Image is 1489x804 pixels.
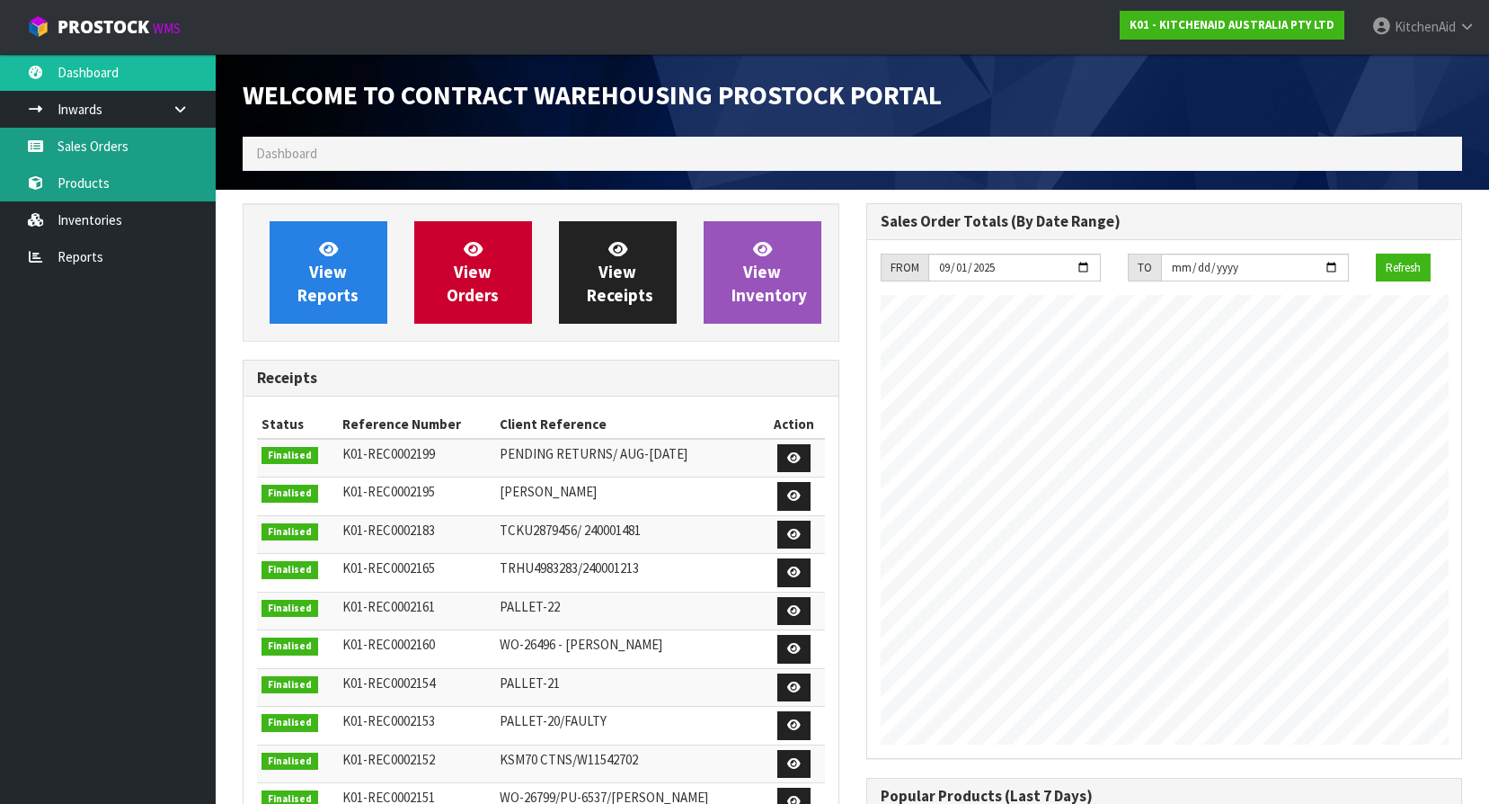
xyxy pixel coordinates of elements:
[257,370,825,387] h3: Receipts
[58,15,149,39] span: ProStock
[500,522,641,539] span: TCKU2879456/ 240001481
[342,559,435,576] span: K01-REC0002165
[500,751,638,768] span: KSM70 CTNS/W11542702
[500,483,597,500] span: [PERSON_NAME]
[447,238,499,306] span: View Orders
[261,714,318,732] span: Finalised
[261,447,318,465] span: Finalised
[559,221,677,324] a: ViewReceipts
[338,410,495,439] th: Reference Number
[1376,254,1431,282] button: Refresh
[1128,254,1161,282] div: TO
[342,636,435,653] span: K01-REC0002160
[261,485,318,503] span: Finalised
[257,410,338,439] th: Status
[261,561,318,579] span: Finalised
[261,753,318,771] span: Finalised
[500,674,560,692] span: PALLET-21
[153,20,181,37] small: WMS
[342,598,435,615] span: K01-REC0002161
[256,145,317,162] span: Dashboard
[342,751,435,768] span: K01-REC0002152
[342,712,435,729] span: K01-REC0002153
[243,78,942,112] span: Welcome to Contract Warehousing ProStock Portal
[27,15,49,38] img: cube-alt.png
[261,676,318,694] span: Finalised
[342,483,435,500] span: K01-REC0002195
[764,410,825,439] th: Action
[500,559,639,576] span: TRHU4983283/240001213
[414,221,532,324] a: ViewOrders
[342,522,435,539] span: K01-REC0002183
[881,254,928,282] div: FROM
[587,238,653,306] span: View Receipts
[1130,17,1334,32] strong: K01 - KITCHENAID AUSTRALIA PTY LTD
[704,221,821,324] a: ViewInventory
[342,445,435,462] span: K01-REC0002199
[1395,18,1456,35] span: KitchenAid
[261,638,318,656] span: Finalised
[731,238,807,306] span: View Inventory
[261,523,318,541] span: Finalised
[500,636,662,653] span: WO-26496 - [PERSON_NAME]
[881,213,1449,230] h3: Sales Order Totals (By Date Range)
[270,221,387,324] a: ViewReports
[500,445,687,462] span: PENDING RETURNS/ AUG-[DATE]
[500,712,607,729] span: PALLET-20/FAULTY
[500,598,560,615] span: PALLET-22
[297,238,359,306] span: View Reports
[261,600,318,618] span: Finalised
[342,674,435,692] span: K01-REC0002154
[495,410,764,439] th: Client Reference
